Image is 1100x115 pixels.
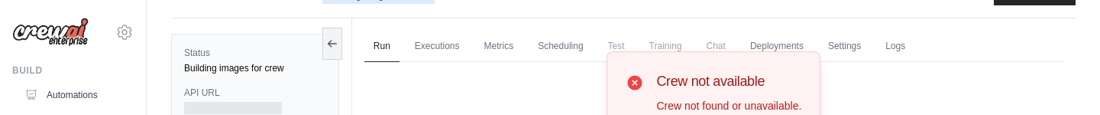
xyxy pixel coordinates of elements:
a: Executions [406,31,469,63]
span: Training is not available until the deployment is complete [640,31,691,61]
a: Run [364,31,400,63]
a: Scheduling [529,31,592,63]
a: Logs [876,31,914,63]
label: API URL [184,87,326,99]
a: Metrics [475,31,523,63]
a: Automations [18,83,134,107]
div: Build [12,64,134,77]
label: Status [184,47,326,59]
div: Building images for crew [184,62,326,74]
p: Crew not found or unavailable. [656,98,801,113]
h3: Crew not available [656,71,801,92]
span: Test [599,31,634,61]
a: Settings [819,31,870,63]
img: Logo [12,18,89,47]
span: Chat is not available until the deployment is complete [697,31,735,61]
a: Deployments [741,31,813,63]
iframe: Chat Widget [1024,41,1100,115]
